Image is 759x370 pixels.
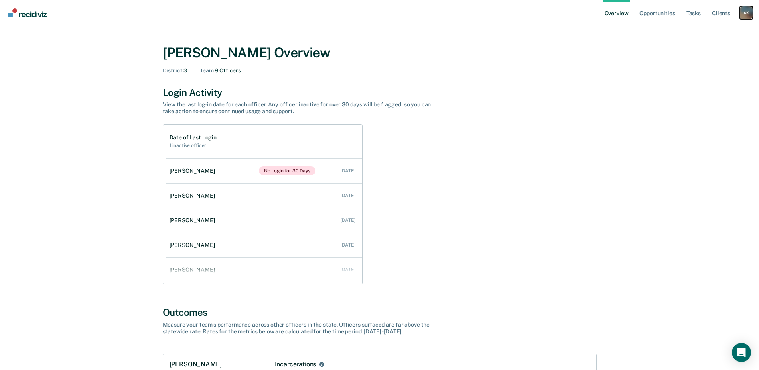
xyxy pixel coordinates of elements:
[170,266,218,273] div: [PERSON_NAME]
[170,360,222,368] h1: [PERSON_NAME]
[170,168,218,174] div: [PERSON_NAME]
[8,8,47,17] img: Recidiviz
[163,321,430,335] span: far above the statewide rate
[259,166,316,175] span: No Login for 30 Days
[170,217,218,224] div: [PERSON_NAME]
[170,192,218,199] div: [PERSON_NAME]
[340,168,355,174] div: [DATE]
[166,209,362,232] a: [PERSON_NAME] [DATE]
[318,360,326,368] button: Incarcerations
[163,45,597,61] div: [PERSON_NAME] Overview
[163,67,184,74] span: District :
[340,242,355,248] div: [DATE]
[170,143,217,148] h2: 1 inactive officer
[200,67,215,74] span: Team :
[740,6,753,19] button: Profile dropdown button
[163,321,442,335] div: Measure your team’s performance across other officer s in the state. Officer s surfaced are . Rat...
[340,217,355,223] div: [DATE]
[166,258,362,281] a: [PERSON_NAME] [DATE]
[732,343,751,362] div: Open Intercom Messenger
[340,193,355,198] div: [DATE]
[163,307,597,318] div: Outcomes
[166,184,362,207] a: [PERSON_NAME] [DATE]
[170,242,218,249] div: [PERSON_NAME]
[163,101,442,115] div: View the last log-in date for each officer. Any officer inactive for over 30 days will be flagged...
[740,6,753,19] div: A K
[275,360,317,368] div: Incarcerations
[166,234,362,256] a: [PERSON_NAME] [DATE]
[170,134,217,141] h1: Date of Last Login
[340,267,355,272] div: [DATE]
[163,87,597,98] div: Login Activity
[166,159,362,183] a: [PERSON_NAME]No Login for 30 Days [DATE]
[163,67,187,74] div: 3
[200,67,241,74] div: 9 Officers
